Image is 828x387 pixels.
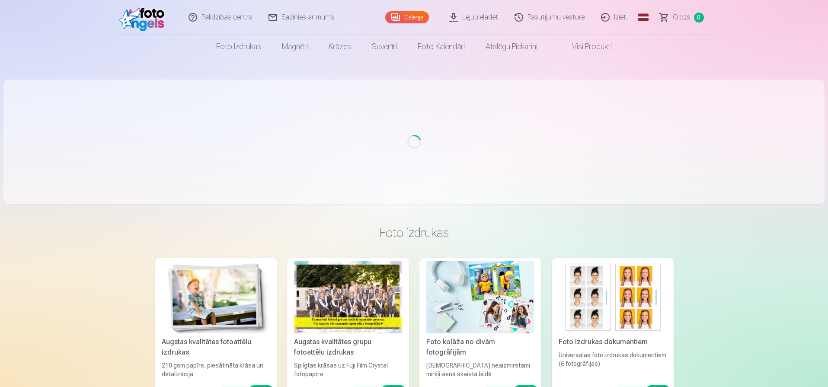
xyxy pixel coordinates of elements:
img: Foto kolāža no divām fotogrāfijām [426,261,534,333]
a: Galerija [385,11,429,23]
a: Krūzes [318,35,361,59]
a: Magnēti [272,35,318,59]
a: Visi produkti [548,35,622,59]
a: Foto izdrukas [206,35,272,59]
div: Spilgtas krāsas uz Fuji Film Crystal fotopapīra [291,361,406,378]
span: 0 [694,13,704,22]
div: Augstas kvalitātes grupu fotoattēlu izdrukas [291,337,406,358]
div: Foto izdrukas dokumentiem [555,337,670,347]
img: /fa1 [119,3,169,31]
a: Suvenīri [361,35,407,59]
div: Augstas kvalitātes fotoattēlu izdrukas [158,337,273,358]
h3: Foto izdrukas [162,225,667,240]
span: Grozs [673,12,691,22]
a: Foto kalendāri [407,35,475,59]
img: Foto izdrukas dokumentiem [559,261,667,333]
div: [DEMOGRAPHIC_DATA] neaizmirstami mirkļi vienā skaistā bildē [423,361,538,378]
div: 210 gsm papīrs, piesātināta krāsa un detalizācija [158,361,273,378]
div: Foto kolāža no divām fotogrāfijām [423,337,538,358]
img: Augstas kvalitātes fotoattēlu izdrukas [162,261,270,333]
a: Atslēgu piekariņi [475,35,548,59]
div: Universālas foto izdrukas dokumentiem (6 fotogrāfijas) [555,351,670,378]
